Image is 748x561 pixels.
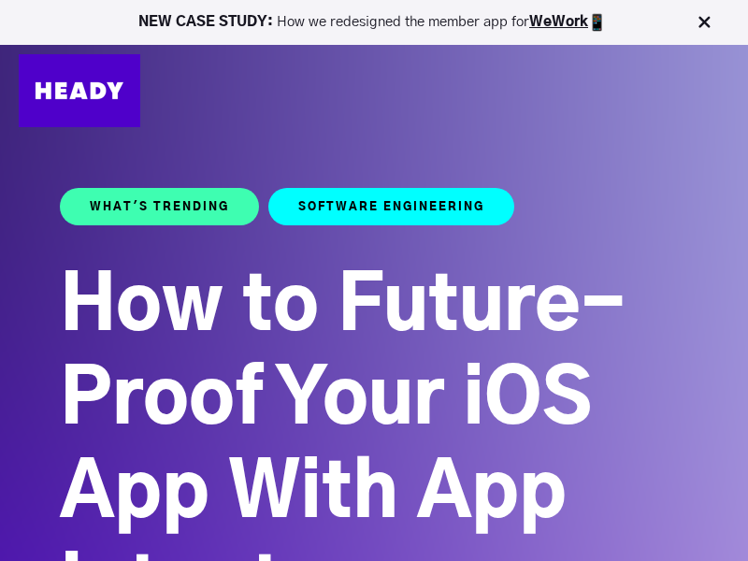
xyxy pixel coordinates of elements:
[529,15,588,29] a: WeWork
[695,13,713,32] img: Close Bar
[138,15,277,29] strong: NEW CASE STUDY:
[588,13,607,32] img: app emoji
[19,54,140,127] img: Heady_Logo_Web-01 (1)
[8,13,740,32] p: How we redesigned the member app for
[60,188,259,225] a: What's Trending
[268,188,514,225] a: Software Engineering
[159,73,729,108] div: Navigation Menu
